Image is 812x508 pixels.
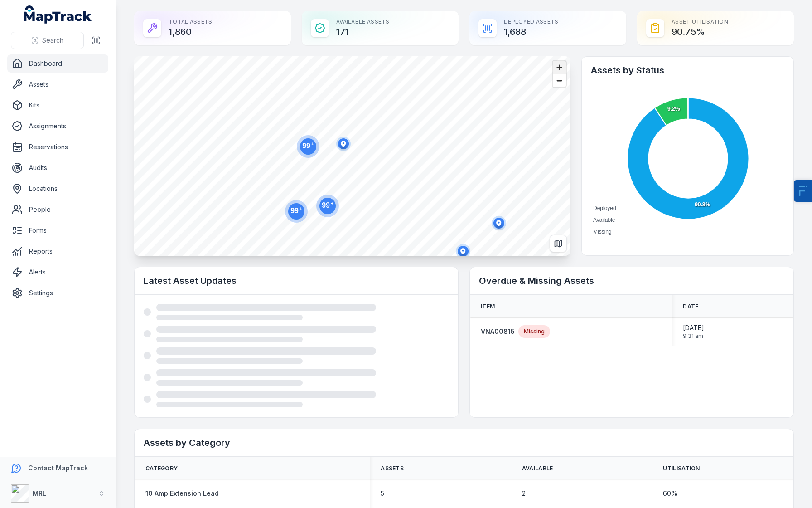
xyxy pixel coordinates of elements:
a: Settings [7,284,108,302]
span: Available [593,217,615,223]
span: Search [42,36,63,45]
a: Assets [7,75,108,93]
h2: Overdue & Missing Assets [479,274,784,287]
strong: Contact MapTrack [28,464,88,472]
time: 15/09/2025, 9:31:09 am [683,323,704,340]
button: Zoom in [553,61,566,74]
canvas: Map [134,56,570,256]
a: Reservations [7,138,108,156]
button: Search [11,32,84,49]
text: 99 [302,142,314,150]
span: 60 % [663,489,677,498]
div: Missing [518,325,550,338]
text: 99 [322,201,333,209]
span: Utilisation [663,465,700,472]
a: People [7,200,108,219]
button: Switch to Map View [550,235,567,252]
span: Missing [593,229,612,235]
h2: Assets by Status [591,64,784,77]
span: 9:31 am [683,332,704,340]
a: Audits [7,159,108,177]
a: Alerts [7,263,108,281]
tspan: + [311,142,314,147]
a: VNA00815 [481,327,515,336]
h2: Assets by Category [144,436,784,449]
a: Dashboard [7,54,108,73]
a: MapTrack [24,5,92,24]
tspan: + [331,201,333,206]
a: Locations [7,180,108,198]
a: 10 Amp Extension Lead [145,489,219,498]
a: Forms [7,221,108,239]
a: Kits [7,96,108,114]
span: Item [481,303,495,310]
span: Deployed [593,205,616,211]
a: Assignments [7,117,108,135]
span: [DATE] [683,323,704,332]
span: 2 [522,489,526,498]
tspan: + [300,206,302,211]
a: Reports [7,242,108,260]
span: Available [522,465,553,472]
span: Category [145,465,178,472]
span: Date [683,303,698,310]
span: Assets [381,465,404,472]
h2: Latest Asset Updates [144,274,449,287]
span: 5 [381,489,384,498]
strong: MRL [33,489,46,497]
button: Zoom out [553,74,566,87]
text: 99 [290,206,302,215]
